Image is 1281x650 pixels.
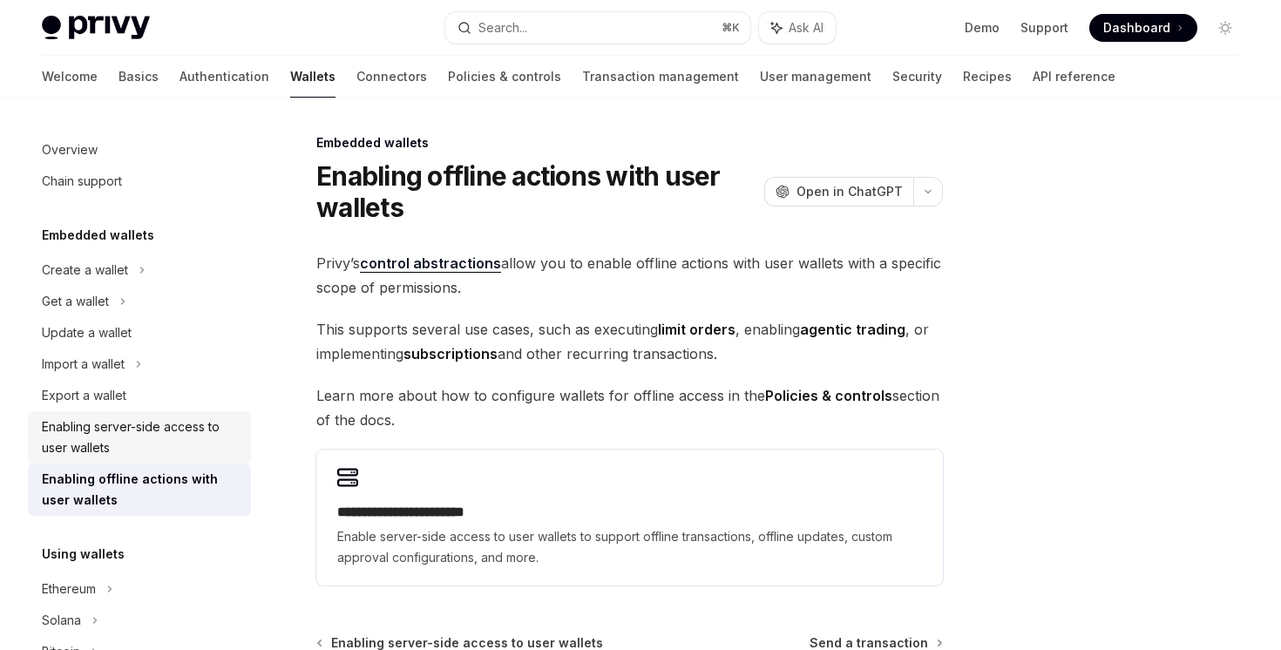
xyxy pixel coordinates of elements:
div: Search... [478,17,527,38]
h5: Using wallets [42,544,125,565]
strong: agentic trading [800,321,905,338]
button: Search...⌘K [445,12,749,44]
a: Recipes [963,56,1012,98]
a: Welcome [42,56,98,98]
img: light logo [42,16,150,40]
div: Get a wallet [42,291,109,312]
div: Export a wallet [42,385,126,406]
div: Chain support [42,171,122,192]
button: Open in ChatGPT [764,177,913,207]
strong: subscriptions [403,345,498,362]
div: Solana [42,610,81,631]
div: Import a wallet [42,354,125,375]
span: This supports several use cases, such as executing , enabling , or implementing and other recurri... [316,317,943,366]
h1: Enabling offline actions with user wallets [316,160,757,223]
span: Enable server-side access to user wallets to support offline transactions, offline updates, custo... [337,526,922,568]
div: Overview [42,139,98,160]
div: Ethereum [42,579,96,599]
a: **** **** **** **** ****Enable server-side access to user wallets to support offline transactions... [316,450,943,586]
span: Open in ChatGPT [796,183,903,200]
a: Policies & controls [448,56,561,98]
a: Wallets [290,56,335,98]
a: control abstractions [360,254,501,273]
a: Chain support [28,166,251,197]
a: User management [760,56,871,98]
span: Dashboard [1103,19,1170,37]
button: Ask AI [759,12,836,44]
a: Update a wallet [28,317,251,349]
a: Security [892,56,942,98]
a: Enabling offline actions with user wallets [28,464,251,516]
div: Embedded wallets [316,134,943,152]
a: Authentication [180,56,269,98]
a: Dashboard [1089,14,1197,42]
a: Support [1020,19,1068,37]
strong: Policies & controls [765,387,892,404]
a: Connectors [356,56,427,98]
a: Demo [965,19,1000,37]
div: Update a wallet [42,322,132,343]
a: Export a wallet [28,380,251,411]
a: Transaction management [582,56,739,98]
strong: limit orders [658,321,735,338]
div: Enabling server-side access to user wallets [42,416,241,458]
span: Privy’s allow you to enable offline actions with user wallets with a specific scope of permissions. [316,251,943,300]
div: Enabling offline actions with user wallets [42,469,241,511]
div: Create a wallet [42,260,128,281]
h5: Embedded wallets [42,225,154,246]
a: Basics [119,56,159,98]
span: Learn more about how to configure wallets for offline access in the section of the docs. [316,383,943,432]
span: Ask AI [789,19,823,37]
a: API reference [1033,56,1115,98]
span: ⌘ K [722,21,740,35]
button: Toggle dark mode [1211,14,1239,42]
a: Enabling server-side access to user wallets [28,411,251,464]
a: Overview [28,134,251,166]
